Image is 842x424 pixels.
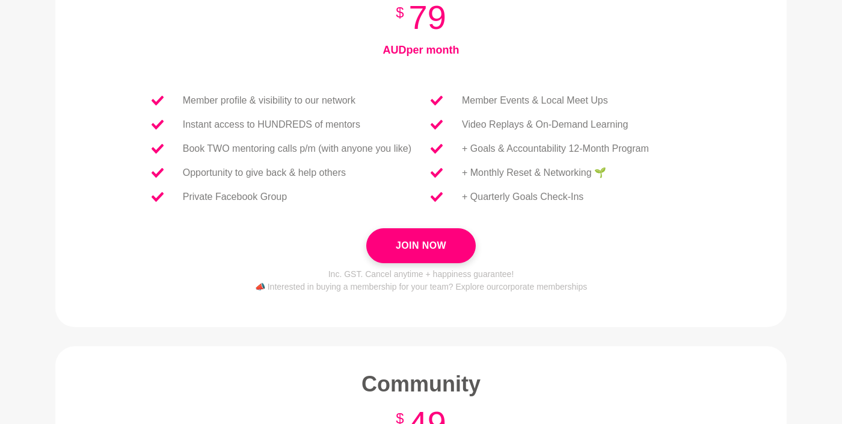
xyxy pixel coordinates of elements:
[132,268,710,281] p: Inc. GST. Cancel anytime + happiness guarantee!
[183,142,411,156] p: Book TWO mentoring calls p/m (with anyone you like)
[132,43,710,57] h4: AUD per month
[183,166,346,180] p: Opportunity to give back & help others
[462,190,583,204] p: + Quarterly Goals Check-Ins
[462,93,608,108] p: Member Events & Local Meet Ups
[366,228,476,263] button: Join Now
[183,190,287,204] p: Private Facebook Group
[132,281,710,293] p: 📣 Interested in buying a membership for your team? Explore our
[499,282,587,291] a: corporate memberships
[183,117,360,132] p: Instant access to HUNDREDS of mentors
[462,142,649,156] p: + Goals & Accountability 12-Month Program
[462,166,606,180] p: + Monthly Reset & Networking 🌱
[132,370,710,397] h2: Community
[183,93,355,108] p: Member profile & visibility to our network
[462,117,628,132] p: Video Replays & On-Demand Learning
